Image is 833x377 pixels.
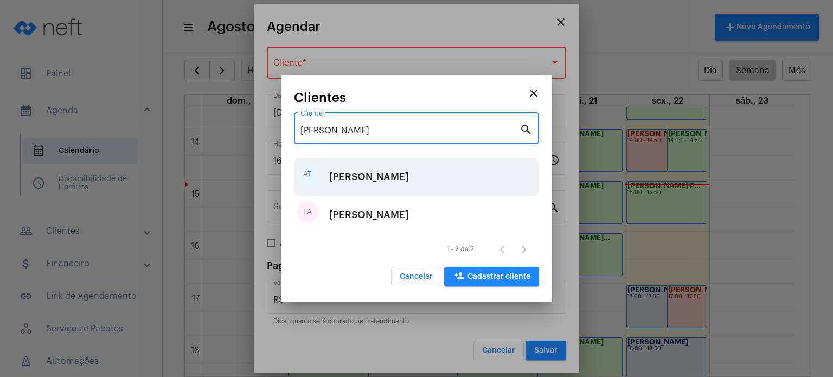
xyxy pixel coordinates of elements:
button: Próxima página [513,238,535,260]
div: AT [297,163,318,185]
div: 1 - 2 de 2 [447,246,474,253]
button: Cadastrar cliente [444,267,539,286]
mat-icon: person_add [453,271,466,284]
input: Pesquisar cliente [300,126,520,136]
span: Cadastrar cliente [453,273,530,280]
div: LA [297,201,318,223]
mat-icon: search [520,123,533,136]
button: Página anterior [491,238,513,260]
span: Cancelar [400,273,433,280]
button: Cancelar [391,267,441,286]
span: Clientes [294,91,346,105]
mat-icon: close [527,87,540,100]
div: [PERSON_NAME] [329,199,409,231]
div: [PERSON_NAME] [329,161,409,193]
